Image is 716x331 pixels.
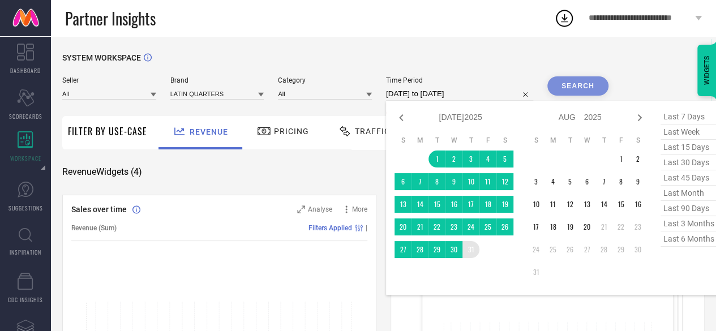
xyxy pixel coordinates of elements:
[612,218,629,235] td: Fri Aug 22 2025
[462,196,479,213] td: Thu Jul 17 2025
[68,124,147,138] span: Filter By Use-Case
[395,218,411,235] td: Sun Jul 20 2025
[411,241,428,258] td: Mon Jul 28 2025
[71,224,117,232] span: Revenue (Sum)
[428,136,445,145] th: Tuesday
[578,241,595,258] td: Wed Aug 27 2025
[629,136,646,145] th: Saturday
[411,196,428,213] td: Mon Jul 14 2025
[612,241,629,258] td: Fri Aug 29 2025
[528,196,544,213] td: Sun Aug 10 2025
[10,154,41,162] span: WORKSPACE
[612,196,629,213] td: Fri Aug 15 2025
[595,173,612,190] td: Thu Aug 07 2025
[544,241,561,258] td: Mon Aug 25 2025
[554,8,574,28] div: Open download list
[633,111,646,124] div: Next month
[395,136,411,145] th: Sunday
[62,53,141,62] span: SYSTEM WORKSPACE
[445,151,462,167] td: Wed Jul 02 2025
[479,196,496,213] td: Fri Jul 18 2025
[544,196,561,213] td: Mon Aug 11 2025
[479,151,496,167] td: Fri Jul 04 2025
[355,127,390,136] span: Traffic
[479,173,496,190] td: Fri Jul 11 2025
[10,248,41,256] span: INSPIRATION
[462,151,479,167] td: Thu Jul 03 2025
[445,241,462,258] td: Wed Jul 30 2025
[274,127,309,136] span: Pricing
[544,173,561,190] td: Mon Aug 04 2025
[308,205,332,213] span: Analyse
[479,218,496,235] td: Fri Jul 25 2025
[445,136,462,145] th: Wednesday
[528,136,544,145] th: Sunday
[629,241,646,258] td: Sat Aug 30 2025
[595,196,612,213] td: Thu Aug 14 2025
[297,205,305,213] svg: Zoom
[629,196,646,213] td: Sat Aug 16 2025
[528,264,544,281] td: Sun Aug 31 2025
[496,218,513,235] td: Sat Jul 26 2025
[445,196,462,213] td: Wed Jul 16 2025
[428,218,445,235] td: Tue Jul 22 2025
[411,173,428,190] td: Mon Jul 07 2025
[445,218,462,235] td: Wed Jul 23 2025
[462,173,479,190] td: Thu Jul 10 2025
[629,151,646,167] td: Sat Aug 02 2025
[395,111,408,124] div: Previous month
[71,205,127,214] span: Sales over time
[190,127,228,136] span: Revenue
[428,151,445,167] td: Tue Jul 01 2025
[462,241,479,258] td: Thu Jul 31 2025
[395,196,411,213] td: Sun Jul 13 2025
[428,196,445,213] td: Tue Jul 15 2025
[595,218,612,235] td: Thu Aug 21 2025
[496,136,513,145] th: Saturday
[8,204,43,212] span: SUGGESTIONS
[629,173,646,190] td: Sat Aug 09 2025
[9,112,42,121] span: SCORECARDS
[308,224,352,232] span: Filters Applied
[561,218,578,235] td: Tue Aug 19 2025
[528,218,544,235] td: Sun Aug 17 2025
[612,173,629,190] td: Fri Aug 08 2025
[561,136,578,145] th: Tuesday
[428,241,445,258] td: Tue Jul 29 2025
[544,218,561,235] td: Mon Aug 18 2025
[528,173,544,190] td: Sun Aug 03 2025
[8,295,43,304] span: CDC INSIGHTS
[612,151,629,167] td: Fri Aug 01 2025
[462,136,479,145] th: Thursday
[62,166,142,178] span: Revenue Widgets ( 4 )
[170,76,264,84] span: Brand
[10,66,41,75] span: DASHBOARD
[612,136,629,145] th: Friday
[561,173,578,190] td: Tue Aug 05 2025
[479,136,496,145] th: Friday
[561,196,578,213] td: Tue Aug 12 2025
[395,241,411,258] td: Sun Jul 27 2025
[462,218,479,235] td: Thu Jul 24 2025
[395,173,411,190] td: Sun Jul 06 2025
[629,218,646,235] td: Sat Aug 23 2025
[366,224,367,232] span: |
[65,7,156,30] span: Partner Insights
[428,173,445,190] td: Tue Jul 08 2025
[496,196,513,213] td: Sat Jul 19 2025
[544,136,561,145] th: Monday
[578,136,595,145] th: Wednesday
[578,173,595,190] td: Wed Aug 06 2025
[528,241,544,258] td: Sun Aug 24 2025
[445,173,462,190] td: Wed Jul 09 2025
[595,136,612,145] th: Thursday
[386,87,533,101] input: Select time period
[578,218,595,235] td: Wed Aug 20 2025
[62,76,156,84] span: Seller
[411,218,428,235] td: Mon Jul 21 2025
[278,76,372,84] span: Category
[561,241,578,258] td: Tue Aug 26 2025
[352,205,367,213] span: More
[595,241,612,258] td: Thu Aug 28 2025
[496,173,513,190] td: Sat Jul 12 2025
